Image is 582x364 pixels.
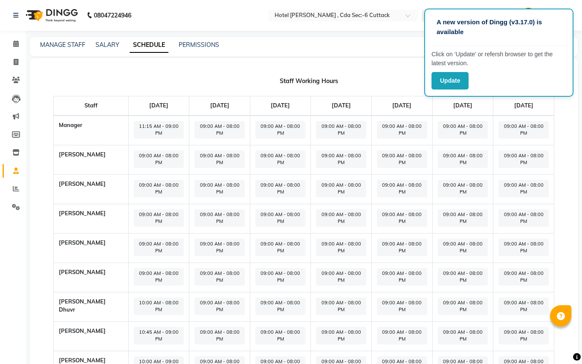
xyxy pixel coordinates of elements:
span: 09:00 AM - 08:00 PM [438,239,488,256]
span: 09:00 AM - 08:00 PM [377,209,427,227]
th: [DATE] [311,96,372,116]
span: 09:00 AM - 08:00 PM [134,180,184,197]
span: 09:00 AM - 08:00 PM [194,268,245,286]
a: SALARY [96,41,119,49]
span: 09:00 AM - 08:00 PM [255,209,306,227]
a: SCHEDULE [130,38,168,53]
span: 09:00 AM - 08:00 PM [134,150,184,168]
span: 09:00 AM - 08:00 PM [377,239,427,256]
span: 09:00 AM - 08:00 PM [438,327,488,344]
span: 09:00 AM - 08:00 PM [498,150,549,168]
span: 09:00 AM - 08:00 PM [316,327,366,344]
span: 09:00 AM - 08:00 PM [498,180,549,197]
span: 09:00 AM - 08:00 PM [498,121,549,139]
span: 09:00 AM - 08:00 PM [438,298,488,315]
th: [DATE] [432,96,493,116]
span: 09:00 AM - 08:00 PM [498,327,549,344]
button: Update [431,72,469,90]
th: [DATE] [250,96,311,116]
span: 10:00 AM - 08:00 PM [134,298,184,315]
span: 11:15 AM - 09:00 PM [134,121,184,139]
th: [PERSON_NAME] [53,145,128,174]
span: 09:00 AM - 08:00 PM [438,121,488,139]
span: 09:00 AM - 08:00 PM [255,180,306,197]
p: Click on ‘Update’ or refersh browser to get the latest version. [431,50,566,68]
span: 09:00 AM - 08:00 PM [194,298,245,315]
span: 09:00 AM - 08:00 PM [255,327,306,344]
span: 09:00 AM - 08:00 PM [377,150,427,168]
span: 09:00 AM - 08:00 PM [134,268,184,286]
span: 09:00 AM - 08:00 PM [377,298,427,315]
span: 09:00 AM - 08:00 PM [438,268,488,286]
span: 09:00 AM - 08:00 PM [194,209,245,227]
p: A new version of Dingg (v3.17.0) is available [437,17,561,37]
span: 09:00 AM - 08:00 PM [194,121,245,139]
b: 08047224946 [94,3,131,27]
span: 09:00 AM - 08:00 PM [194,239,245,256]
img: logo [22,3,80,27]
span: 09:00 AM - 08:00 PM [316,209,366,227]
span: 09:00 AM - 08:00 PM [255,298,306,315]
span: 09:00 AM - 08:00 PM [377,180,427,197]
span: 09:00 AM - 08:00 PM [377,268,427,286]
a: PERMISSIONS [179,41,219,49]
span: 10:45 AM - 09:00 PM [134,327,184,344]
span: 09:00 AM - 08:00 PM [498,209,549,227]
span: 09:00 AM - 08:00 PM [255,150,306,168]
span: 09:00 AM - 08:00 PM [377,327,427,344]
th: [PERSON_NAME] [53,174,128,204]
div: Staff Working Hours [40,77,578,86]
span: 09:00 AM - 08:00 PM [498,239,549,256]
th: [PERSON_NAME] dhuvr [53,292,128,321]
span: 09:00 AM - 08:00 PM [377,121,427,139]
span: 09:00 AM - 08:00 PM [255,268,306,286]
span: 09:00 AM - 08:00 PM [194,150,245,168]
span: 09:00 AM - 08:00 PM [438,150,488,168]
span: 09:00 AM - 08:00 PM [498,268,549,286]
span: 09:00 AM - 08:00 PM [316,298,366,315]
th: [DATE] [189,96,250,116]
span: 09:00 AM - 08:00 PM [255,121,306,139]
th: [DATE] [128,96,189,116]
span: 09:00 AM - 08:00 PM [316,150,366,168]
th: [PERSON_NAME] [53,263,128,292]
span: 09:00 AM - 08:00 PM [438,180,488,197]
span: 09:00 AM - 08:00 PM [255,239,306,256]
span: 09:00 AM - 08:00 PM [316,268,366,286]
iframe: chat widget [546,330,573,355]
th: Staff [53,96,128,116]
th: [PERSON_NAME] [53,233,128,263]
img: Manager [521,8,536,23]
span: 09:00 AM - 08:00 PM [134,239,184,256]
span: 09:00 AM - 08:00 PM [316,121,366,139]
th: [PERSON_NAME] [53,204,128,233]
span: 09:00 AM - 08:00 PM [316,239,366,256]
th: Manager [53,116,128,145]
span: 09:00 AM - 08:00 PM [316,180,366,197]
span: 09:00 AM - 08:00 PM [194,327,245,344]
th: [PERSON_NAME] [53,321,128,351]
th: [DATE] [493,96,554,116]
span: 09:00 AM - 08:00 PM [498,298,549,315]
span: 09:00 AM - 08:00 PM [438,209,488,227]
span: 09:00 AM - 08:00 PM [194,180,245,197]
a: MANAGE STAFF [40,41,85,49]
th: [DATE] [372,96,433,116]
span: 09:00 AM - 08:00 PM [134,209,184,227]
